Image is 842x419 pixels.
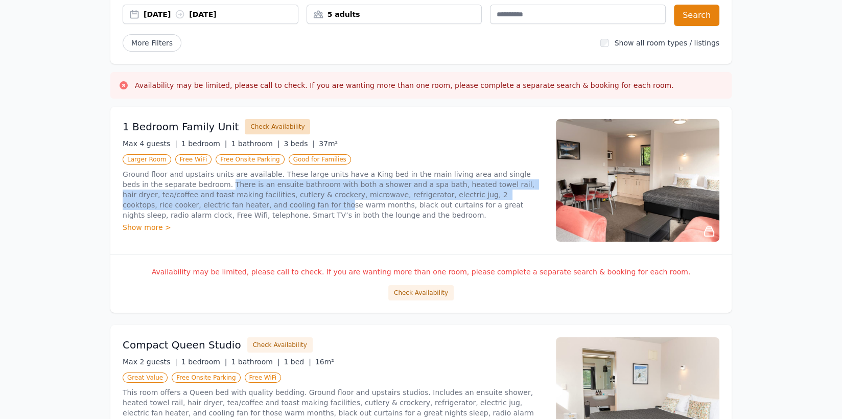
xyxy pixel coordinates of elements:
[123,120,239,134] h3: 1 Bedroom Family Unit
[674,5,719,26] button: Search
[123,267,719,277] p: Availability may be limited, please call to check. If you are wanting more than one room, please ...
[216,154,284,165] span: Free Onsite Parking
[123,358,177,366] span: Max 2 guests |
[144,9,298,19] div: [DATE] [DATE]
[123,222,544,232] div: Show more >
[231,139,279,148] span: 1 bathroom |
[123,169,544,220] p: Ground floor and upstairs units are available. These large units have a King bed in the main livi...
[615,39,719,47] label: Show all room types / listings
[123,139,177,148] span: Max 4 guests |
[231,358,279,366] span: 1 bathroom |
[245,373,282,383] span: Free WiFi
[289,154,351,165] span: Good for Families
[181,358,227,366] span: 1 bedroom |
[388,285,454,300] button: Check Availability
[123,154,171,165] span: Larger Room
[319,139,338,148] span: 37m²
[135,80,674,90] h3: Availability may be limited, please call to check. If you are wanting more than one room, please ...
[175,154,212,165] span: Free WiFi
[247,337,313,353] button: Check Availability
[172,373,240,383] span: Free Onsite Parking
[245,119,310,134] button: Check Availability
[123,338,241,352] h3: Compact Queen Studio
[123,373,168,383] span: Great Value
[123,34,181,52] span: More Filters
[284,139,315,148] span: 3 beds |
[307,9,482,19] div: 5 adults
[181,139,227,148] span: 1 bedroom |
[284,358,311,366] span: 1 bed |
[315,358,334,366] span: 16m²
